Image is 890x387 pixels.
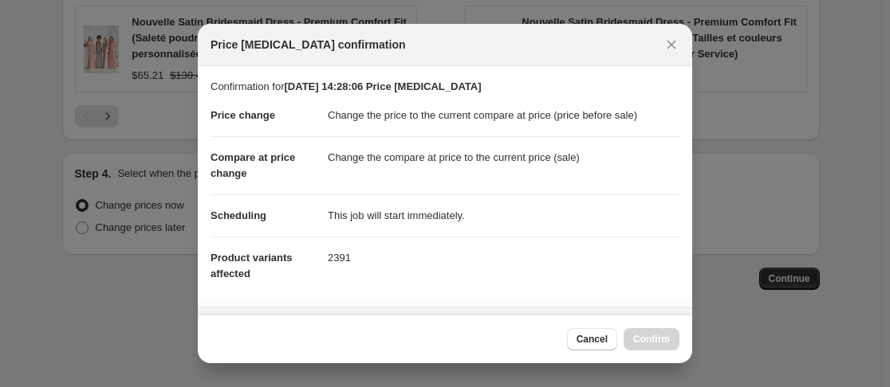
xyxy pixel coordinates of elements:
[284,80,481,92] b: [DATE] 14:28:06 Price [MEDICAL_DATA]
[328,136,679,178] dd: Change the compare at price to the current price (sale)
[211,209,266,221] span: Scheduling
[660,33,683,56] button: Close
[211,37,406,53] span: Price [MEDICAL_DATA] confirmation
[211,252,293,279] span: Product variants affected
[211,109,275,121] span: Price change
[328,236,679,279] dd: 2391
[577,333,608,346] span: Cancel
[211,151,295,179] span: Compare at price change
[328,95,679,136] dd: Change the price to the current compare at price (price before sale)
[567,328,617,350] button: Cancel
[211,79,679,95] p: Confirmation for
[328,194,679,236] dd: This job will start immediately.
